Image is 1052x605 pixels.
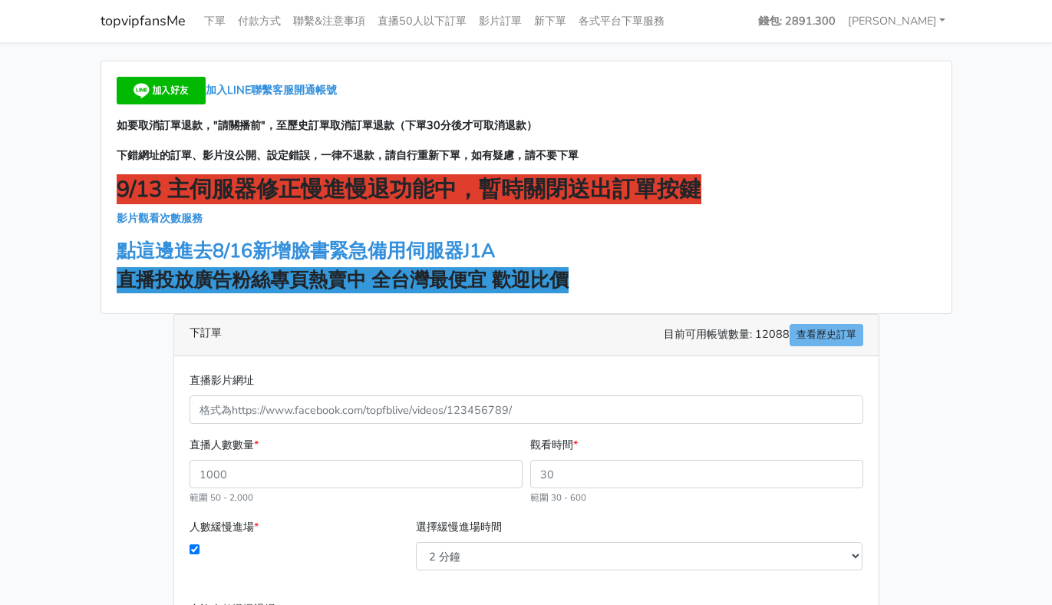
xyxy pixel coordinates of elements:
a: 查看歷史訂單 [790,324,863,346]
label: 選擇緩慢進場時間 [416,518,502,536]
a: 錢包: 2891.300 [752,6,842,36]
a: 加入LINE聯繫客服開通帳號 [117,82,337,98]
a: 各式平台下單服務 [572,6,671,36]
label: 人數緩慢進場 [190,518,259,536]
input: 30 [530,460,863,488]
div: 下訂單 [174,315,879,356]
span: 目前可用帳號數量: 12088 [664,324,863,346]
a: 點這邊進去8/16新增臉書緊急備用伺服器J1A [117,238,495,264]
a: 付款方式 [232,6,287,36]
strong: 如要取消訂單退款，"請關播前"，至歷史訂單取消訂單退款（下單30分後才可取消退款） [117,117,537,133]
small: 範圍 50 - 2,000 [190,491,253,504]
img: 加入好友 [117,77,206,104]
strong: 錢包: 2891.300 [758,13,836,28]
label: 直播影片網址 [190,372,254,389]
a: 新下單 [528,6,572,36]
a: 聯繫&注意事項 [287,6,371,36]
label: 觀看時間 [530,436,578,454]
small: 範圍 30 - 600 [530,491,586,504]
input: 格式為https://www.facebook.com/topfblive/videos/123456789/ [190,395,863,424]
a: 直播50人以下訂單 [371,6,473,36]
strong: 下錯網址的訂單、影片沒公開、設定錯誤，一律不退款，請自行重新下單，如有疑慮，請不要下單 [117,147,579,163]
strong: 直播投放廣告粉絲專頁熱賣中 全台灣最便宜 歡迎比價 [117,267,569,293]
strong: 9/13 主伺服器修正慢進慢退功能中，暫時關閉送出訂單按鍵 [117,174,701,204]
a: 影片觀看次數服務 [117,210,203,226]
a: [PERSON_NAME] [842,6,952,36]
label: 直播人數數量 [190,436,259,454]
input: 1000 [190,460,523,488]
a: 下單 [198,6,232,36]
a: topvipfansMe [101,6,186,36]
a: 影片訂單 [473,6,528,36]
